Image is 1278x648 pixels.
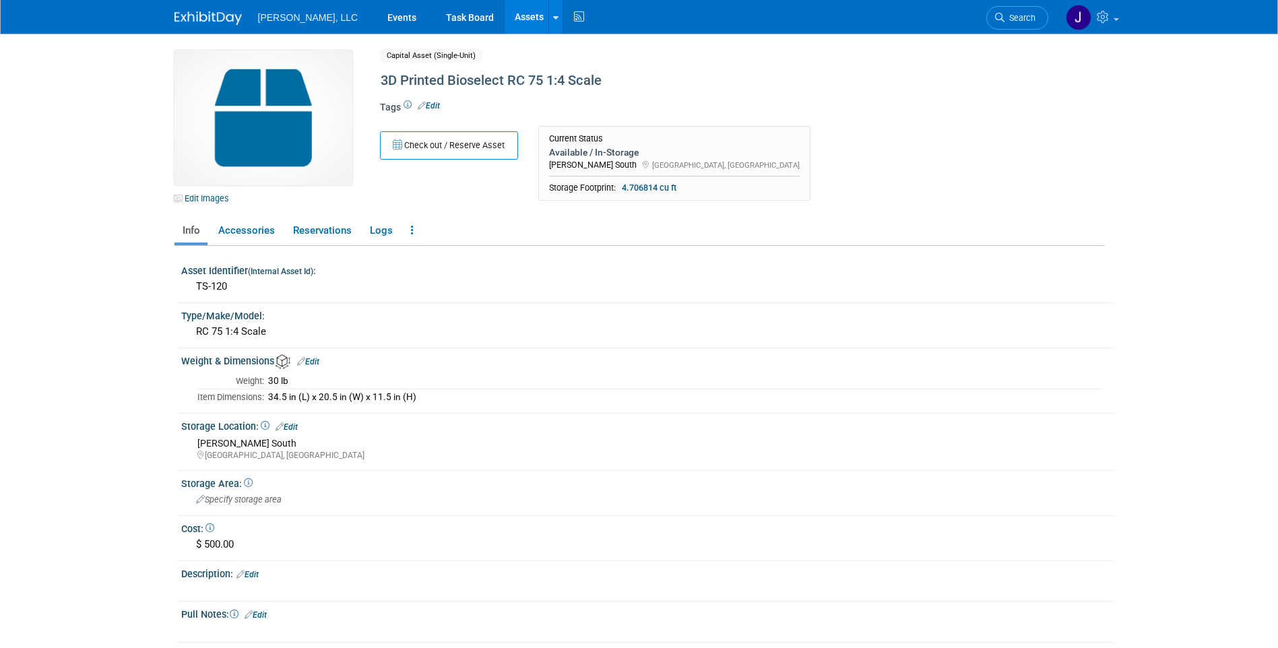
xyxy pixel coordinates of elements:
div: Cost: [181,519,1114,536]
div: Type/Make/Model: [181,306,1114,323]
button: Check out / Reserve Asset [380,131,518,160]
span: Specify storage area [196,494,282,505]
img: ExhibitDay [174,11,242,25]
div: RC 75 1:4 Scale [191,321,1104,342]
span: Capital Asset (Single-Unit) [380,48,482,63]
span: 4.706814 cu ft [618,182,680,194]
div: Available / In-Storage [549,146,800,158]
a: Edit [236,570,259,579]
span: [PERSON_NAME] South [197,438,296,449]
a: Info [174,219,207,242]
div: Weight & Dimensions [181,351,1114,369]
div: [GEOGRAPHIC_DATA], [GEOGRAPHIC_DATA] [197,450,1104,461]
div: $ 500.00 [191,534,1104,555]
div: Current Status [549,133,800,144]
a: Edit Images [174,190,234,207]
img: Josh Loso [1066,5,1091,30]
a: Reservations [285,219,359,242]
td: Item Dimensions: [197,389,264,404]
div: Asset Identifier : [181,261,1114,278]
a: Edit [276,422,298,432]
span: [PERSON_NAME] South [549,160,637,170]
a: Logs [362,219,400,242]
div: Storage Location: [181,416,1114,434]
span: [GEOGRAPHIC_DATA], [GEOGRAPHIC_DATA] [652,160,800,170]
div: Pull Notes: [181,604,1114,622]
td: Weight: [197,373,264,389]
span: Search [1004,13,1035,23]
a: Edit [418,101,440,110]
span: Storage Area: [181,478,253,489]
div: Tags [380,100,993,123]
a: Search [986,6,1048,30]
div: 3D Printed Bioselect RC 75 1:4 Scale [376,69,993,93]
a: Edit [297,357,319,366]
a: Edit [245,610,267,620]
small: (Internal Asset Id) [248,267,313,276]
div: 30 lb [268,375,1104,387]
div: 34.5 in (L) x 20.5 in (W) x 11.5 in (H) [268,391,1104,403]
img: Asset Weight and Dimensions [276,354,290,369]
img: Capital-Asset-Icon-2.png [174,51,352,185]
span: [PERSON_NAME], LLC [258,12,358,23]
a: Accessories [210,219,282,242]
div: Description: [181,564,1114,581]
div: TS-120 [191,276,1104,297]
div: Storage Footprint: [549,182,800,194]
